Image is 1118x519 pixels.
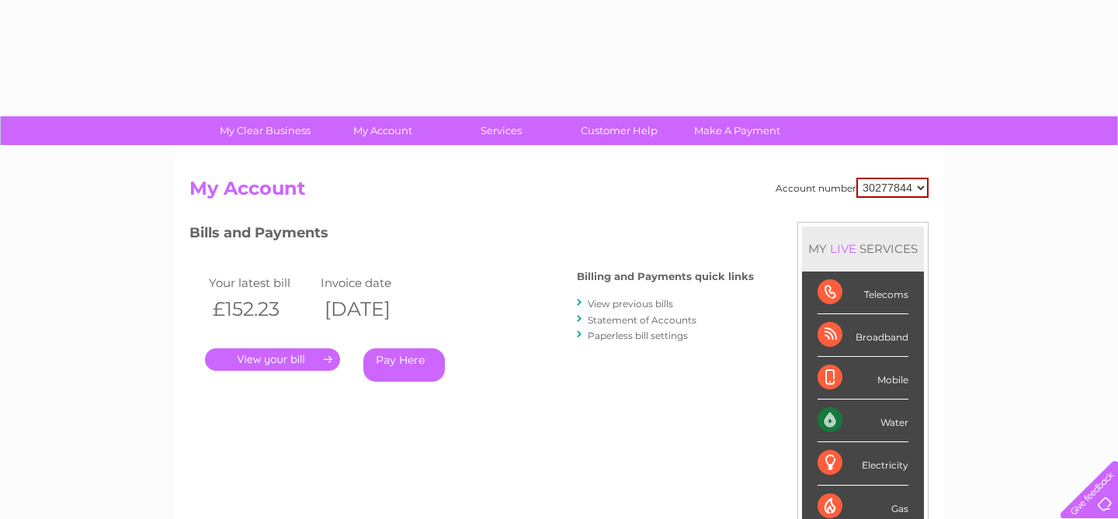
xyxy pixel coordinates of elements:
[205,272,317,293] td: Your latest bill
[205,348,340,371] a: .
[205,293,317,325] th: £152.23
[555,116,683,145] a: Customer Help
[673,116,801,145] a: Make A Payment
[317,293,429,325] th: [DATE]
[802,227,924,271] div: MY SERVICES
[818,400,908,442] div: Water
[577,271,754,282] h4: Billing and Payments quick links
[588,314,696,326] a: Statement of Accounts
[818,442,908,485] div: Electricity
[201,116,329,145] a: My Clear Business
[818,272,908,314] div: Telecoms
[437,116,565,145] a: Services
[588,330,688,341] a: Paperless bill settings
[319,116,447,145] a: My Account
[588,298,673,310] a: View previous bills
[776,178,929,198] div: Account number
[827,241,859,256] div: LIVE
[818,357,908,400] div: Mobile
[818,314,908,357] div: Broadband
[189,178,929,207] h2: My Account
[363,348,445,382] a: Pay Here
[189,222,754,249] h3: Bills and Payments
[317,272,429,293] td: Invoice date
